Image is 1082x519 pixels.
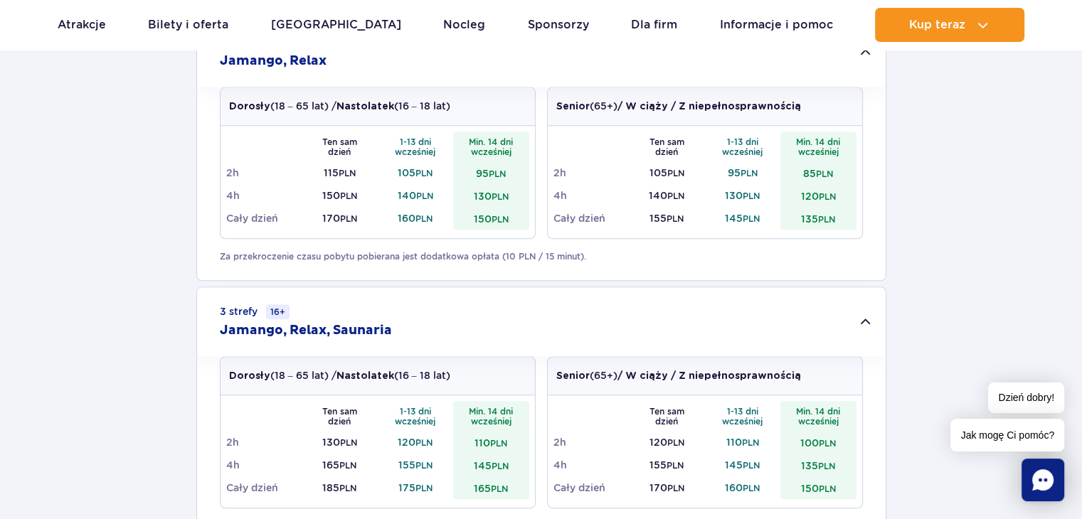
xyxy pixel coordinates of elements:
td: 120 [780,184,856,207]
a: [GEOGRAPHIC_DATA] [271,8,401,42]
small: PLN [415,437,433,448]
small: PLN [491,483,508,494]
small: PLN [743,191,760,201]
p: (65+) [556,368,801,383]
p: (18 – 65 lat) / (16 – 18 lat) [229,99,450,114]
th: Ten sam dzień [629,132,705,161]
small: PLN [667,213,684,224]
small: PLN [490,438,507,449]
a: Bilety i oferta [148,8,228,42]
th: Min. 14 dni wcześniej [453,401,529,431]
td: 175 [378,476,454,499]
strong: Nastolatek [336,371,394,381]
strong: Dorosły [229,371,270,381]
td: 95 [705,161,781,184]
a: Nocleg [443,8,485,42]
td: 85 [780,161,856,184]
td: 105 [629,161,705,184]
small: PLN [415,483,433,493]
th: Min. 14 dni wcześniej [453,132,529,161]
td: 170 [629,476,705,499]
small: PLN [415,213,433,224]
small: PLN [816,168,833,179]
td: 145 [705,454,781,476]
td: 2h [226,431,302,454]
small: PLN [492,461,509,471]
p: Za przekroczenie czasu pobytu pobierana jest dodatkowa opłata (10 PLN / 15 minut). [220,250,863,263]
td: 2h [553,161,630,184]
small: PLN [743,213,760,224]
small: PLN [667,483,684,493]
td: 150 [302,184,378,207]
td: 115 [302,161,378,184]
td: 140 [629,184,705,207]
td: Cały dzień [226,207,302,230]
small: PLN [667,437,684,448]
th: 1-13 dni wcześniej [378,401,454,431]
small: PLN [819,483,836,494]
small: PLN [415,168,433,178]
td: 120 [378,431,454,454]
small: PLN [339,483,356,493]
td: 165 [302,454,378,476]
small: 16+ [266,304,290,319]
strong: Senior [556,102,590,112]
a: Sponsorzy [528,8,589,42]
td: 130 [705,184,781,207]
td: 130 [453,184,529,207]
small: PLN [743,460,760,471]
strong: Nastolatek [336,102,394,112]
td: 4h [553,454,630,476]
small: PLN [742,437,759,448]
h2: Jamango, Relax [220,53,327,70]
td: 165 [453,476,529,499]
small: PLN [415,460,433,471]
td: 130 [302,431,378,454]
small: PLN [489,168,506,179]
td: 135 [780,454,856,476]
td: 155 [629,454,705,476]
small: PLN [667,191,684,201]
small: PLN [492,191,509,202]
button: Kup teraz [875,8,1024,42]
th: Min. 14 dni wcześniej [780,401,856,431]
td: 4h [553,184,630,207]
td: 120 [629,431,705,454]
a: Informacje i pomoc [720,8,833,42]
td: 145 [705,207,781,230]
td: Cały dzień [553,476,630,499]
small: PLN [818,214,835,225]
th: Min. 14 dni wcześniej [780,132,856,161]
span: Jak mogę Ci pomóc? [950,419,1064,451]
span: Dzień dobry! [988,382,1064,413]
p: (65+) [556,99,801,114]
td: 155 [629,207,705,230]
h2: Jamango, Relax, Saunaria [220,322,392,339]
small: PLN [743,483,760,493]
strong: Senior [556,371,590,381]
small: PLN [492,214,509,225]
p: (18 – 65 lat) / (16 – 18 lat) [229,368,450,383]
td: 145 [453,454,529,476]
span: Kup teraz [909,18,965,31]
small: PLN [340,213,357,224]
small: PLN [340,437,357,448]
th: 1-13 dni wcześniej [705,401,781,431]
td: 110 [453,431,529,454]
td: 110 [705,431,781,454]
strong: / W ciąży / Z niepełnosprawnością [617,102,801,112]
small: PLN [667,168,684,178]
a: Dla firm [631,8,677,42]
small: PLN [416,191,433,201]
td: 95 [453,161,529,184]
td: 155 [378,454,454,476]
div: Chat [1022,459,1064,501]
th: Ten sam dzień [302,132,378,161]
td: 2h [226,161,302,184]
small: PLN [340,191,357,201]
td: 100 [780,431,856,454]
small: PLN [819,191,836,202]
small: PLN [741,168,758,178]
td: Cały dzień [226,476,302,499]
small: PLN [339,460,356,471]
